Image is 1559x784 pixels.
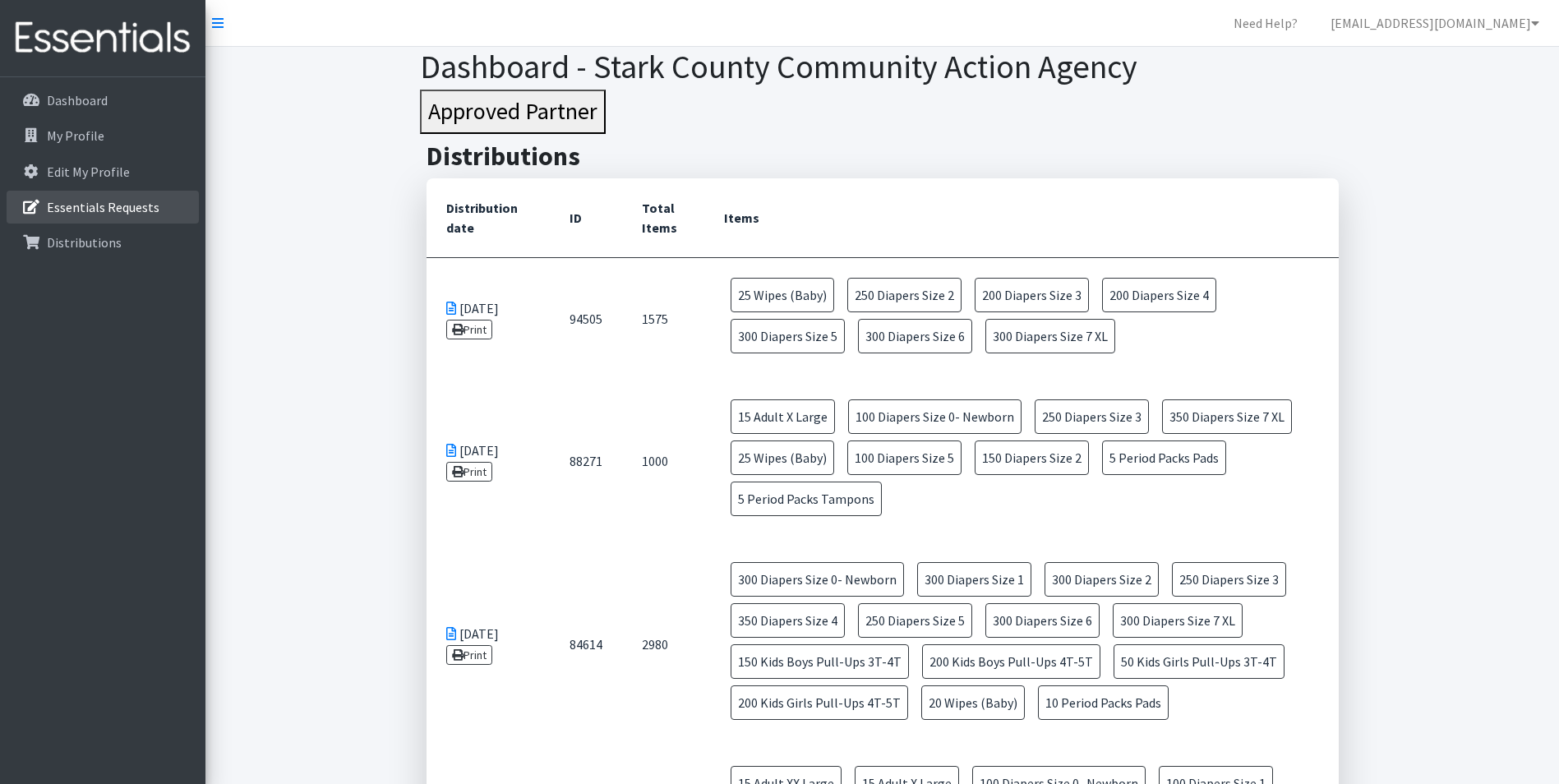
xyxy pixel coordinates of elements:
span: 200 Diapers Size 4 [1102,278,1216,312]
span: 5 Period Packs Tampons [731,482,882,516]
a: [EMAIL_ADDRESS][DOMAIN_NAME] [1317,7,1552,39]
span: 300 Diapers Size 2 [1045,562,1159,597]
span: 15 Adult X Large [731,399,835,434]
p: Distributions [47,234,122,251]
a: Dashboard [7,84,199,117]
span: 300 Diapers Size 5 [731,319,845,353]
span: 100 Diapers Size 5 [847,440,962,475]
p: Edit My Profile [47,164,130,180]
span: 100 Diapers Size 0- Newborn [848,399,1022,434]
span: 200 Diapers Size 3 [975,278,1089,312]
span: 250 Diapers Size 3 [1172,562,1286,597]
a: Distributions [7,226,199,259]
td: 84614 [550,542,622,746]
span: 150 Kids Boys Pull-Ups 3T-4T [731,644,909,679]
a: Print [446,462,493,482]
td: 1000 [622,380,705,542]
span: 25 Wipes (Baby) [731,440,834,475]
span: 300 Diapers Size 7 XL [985,319,1115,353]
span: 200 Kids Boys Pull-Ups 4T-5T [922,644,1100,679]
a: My Profile [7,119,199,152]
span: 300 Diapers Size 7 XL [1113,603,1243,638]
span: 300 Diapers Size 1 [917,562,1031,597]
span: 10 Period Packs Pads [1038,685,1169,720]
span: 300 Diapers Size 0- Newborn [731,562,904,597]
p: Dashboard [47,92,108,108]
a: Print [446,320,493,339]
td: 94505 [550,257,622,380]
span: 20 Wipes (Baby) [921,685,1025,720]
span: 50 Kids Girls Pull-Ups 3T-4T [1114,644,1285,679]
span: 250 Diapers Size 5 [858,603,972,638]
span: 350 Diapers Size 7 XL [1162,399,1292,434]
span: 250 Diapers Size 3 [1035,399,1149,434]
span: 300 Diapers Size 6 [985,603,1100,638]
span: 150 Diapers Size 2 [975,440,1089,475]
p: Essentials Requests [47,199,159,215]
a: Print [446,645,493,665]
p: My Profile [47,127,104,144]
span: 300 Diapers Size 6 [858,319,972,353]
th: Total Items [622,178,705,258]
td: [DATE] [427,542,550,746]
th: Distribution date [427,178,550,258]
td: [DATE] [427,380,550,542]
td: [DATE] [427,257,550,380]
th: Items [704,178,1338,258]
td: 1575 [622,257,705,380]
img: HumanEssentials [7,11,199,66]
span: 25 Wipes (Baby) [731,278,834,312]
a: Edit My Profile [7,155,199,188]
span: 350 Diapers Size 4 [731,603,845,638]
span: 250 Diapers Size 2 [847,278,962,312]
span: 200 Kids Girls Pull-Ups 4T-5T [731,685,908,720]
h1: Dashboard - Stark County Community Action Agency [420,47,1345,86]
h2: Distributions [427,141,1339,172]
th: ID [550,178,622,258]
a: Need Help? [1220,7,1311,39]
span: 5 Period Packs Pads [1102,440,1226,475]
td: 2980 [622,542,705,746]
td: 88271 [550,380,622,542]
a: Essentials Requests [7,191,199,224]
button: Approved Partner [420,90,606,134]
